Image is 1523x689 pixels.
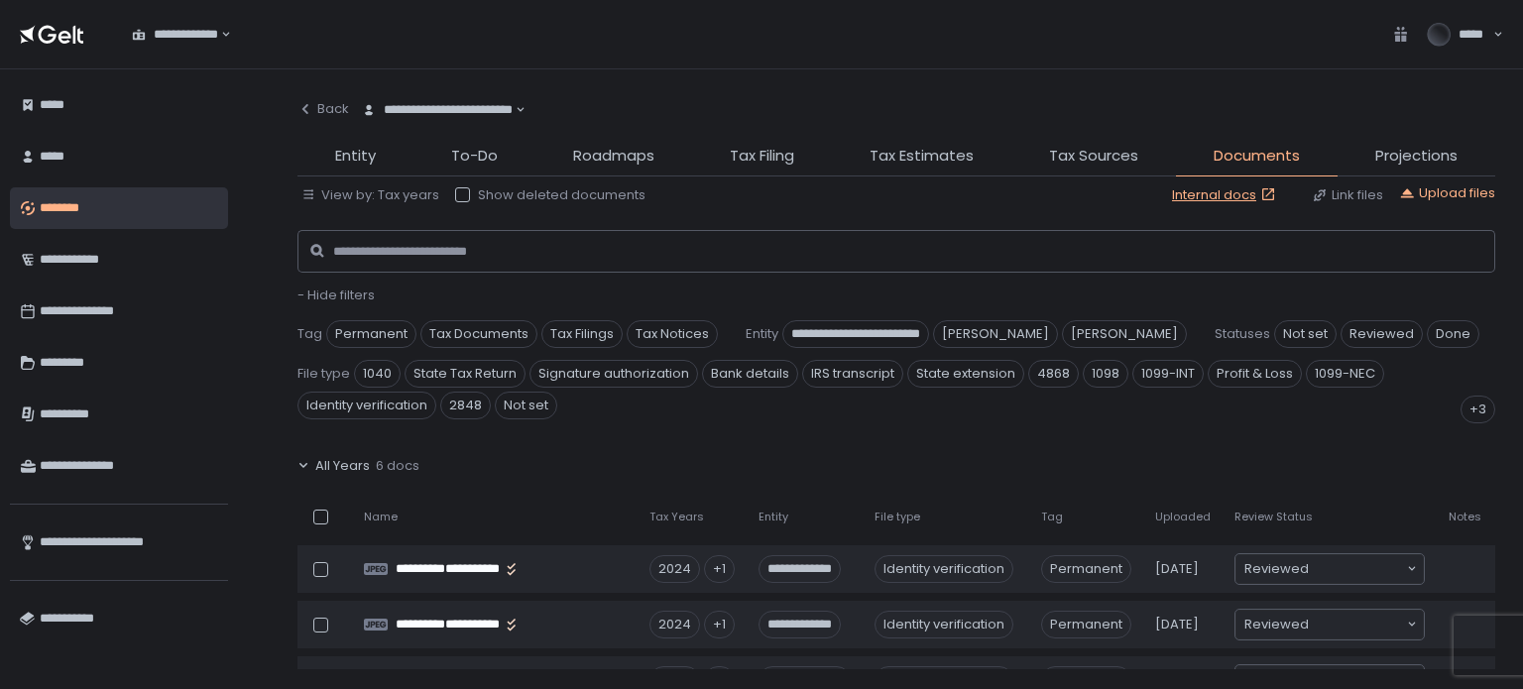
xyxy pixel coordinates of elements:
[218,25,219,45] input: Search for option
[354,360,401,388] span: 1040
[1083,360,1128,388] span: 1098
[349,89,526,131] div: Search for option
[1309,615,1405,634] input: Search for option
[1049,145,1138,168] span: Tax Sources
[1309,559,1405,579] input: Search for option
[649,611,700,638] div: 2024
[933,320,1058,348] span: [PERSON_NAME]
[1028,360,1079,388] span: 4868
[1155,510,1211,524] span: Uploaded
[364,510,398,524] span: Name
[1155,560,1199,578] span: [DATE]
[1312,186,1383,204] button: Link files
[573,145,654,168] span: Roadmaps
[759,510,788,524] span: Entity
[301,186,439,204] button: View by: Tax years
[1041,611,1131,638] span: Permanent
[297,325,322,343] span: Tag
[1215,325,1270,343] span: Statuses
[297,89,349,129] button: Back
[1274,320,1337,348] span: Not set
[440,392,491,419] span: 2848
[1235,554,1424,584] div: Search for option
[1399,184,1495,202] button: Upload files
[1341,320,1423,348] span: Reviewed
[119,14,231,56] div: Search for option
[1172,186,1280,204] a: Internal docs
[1449,510,1481,524] span: Notes
[870,145,974,168] span: Tax Estimates
[1244,615,1309,634] span: Reviewed
[1461,396,1495,423] div: +3
[1235,610,1424,639] div: Search for option
[1155,616,1199,633] span: [DATE]
[746,325,778,343] span: Entity
[802,360,903,388] span: IRS transcript
[495,392,557,419] span: Not set
[513,100,514,120] input: Search for option
[376,457,419,475] span: 6 docs
[1306,360,1384,388] span: 1099-NEC
[297,392,436,419] span: Identity verification
[875,611,1013,638] div: Identity verification
[704,555,735,583] div: +1
[405,360,526,388] span: State Tax Return
[1208,360,1302,388] span: Profit & Loss
[297,287,375,304] button: - Hide filters
[1244,559,1309,579] span: Reviewed
[907,360,1024,388] span: State extension
[649,555,700,583] div: 2024
[335,145,376,168] span: Entity
[326,320,416,348] span: Permanent
[297,100,349,118] div: Back
[297,286,375,304] span: - Hide filters
[297,365,350,383] span: File type
[541,320,623,348] span: Tax Filings
[730,145,794,168] span: Tax Filing
[1132,360,1204,388] span: 1099-INT
[875,555,1013,583] div: Identity verification
[704,611,735,638] div: +1
[420,320,537,348] span: Tax Documents
[649,510,704,524] span: Tax Years
[627,320,718,348] span: Tax Notices
[1427,320,1479,348] span: Done
[1041,510,1063,524] span: Tag
[875,510,920,524] span: File type
[1062,320,1187,348] span: [PERSON_NAME]
[1234,510,1313,524] span: Review Status
[1375,145,1458,168] span: Projections
[451,145,498,168] span: To-Do
[1041,555,1131,583] span: Permanent
[702,360,798,388] span: Bank details
[315,457,370,475] span: All Years
[1214,145,1300,168] span: Documents
[529,360,698,388] span: Signature authorization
